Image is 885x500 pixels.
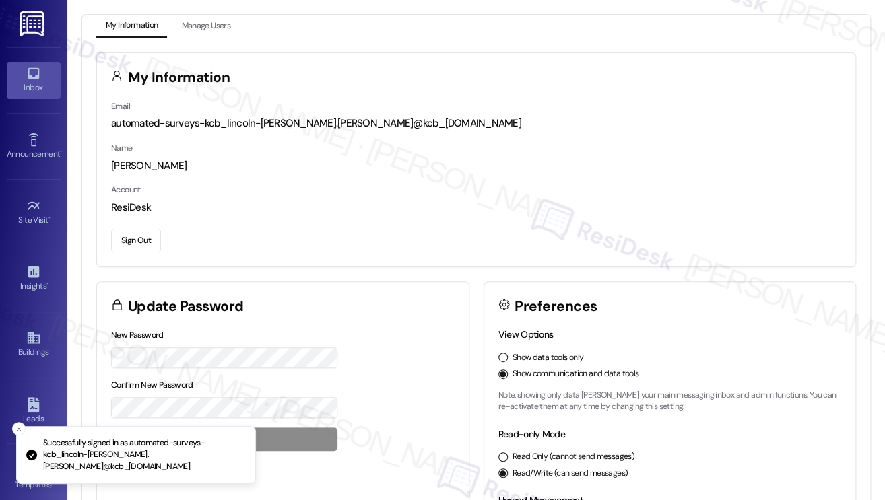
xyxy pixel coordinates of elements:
div: ResiDesk [111,201,841,215]
label: View Options [498,328,554,341]
button: My Information [96,15,167,38]
span: • [48,213,51,223]
button: Close toast [12,422,26,435]
a: Templates • [7,459,61,495]
label: Name [111,143,133,153]
span: • [46,279,48,289]
label: Read-only Mode [498,428,565,440]
label: Account [111,184,141,195]
a: Inbox [7,62,61,98]
div: automated-surveys-kcb_lincoln-[PERSON_NAME].[PERSON_NAME]@kcb_[DOMAIN_NAME] [111,116,841,131]
label: Show data tools only [513,352,584,364]
a: Buildings [7,326,61,363]
label: New Password [111,330,164,341]
label: Read Only (cannot send messages) [513,451,634,463]
p: Note: showing only data [PERSON_NAME] your main messaging inbox and admin functions. You can re-a... [498,390,842,413]
button: Sign Out [111,229,161,252]
a: Leads [7,393,61,429]
label: Read/Write (can send messages) [513,468,628,480]
img: ResiDesk Logo [20,11,47,36]
label: Confirm New Password [111,380,193,390]
h3: Preferences [515,299,597,314]
button: Manage Users [172,15,240,38]
h3: Update Password [128,299,244,314]
span: • [60,147,62,157]
a: Insights • [7,260,61,297]
div: [PERSON_NAME] [111,159,841,173]
h3: My Information [128,71,230,85]
a: Site Visit • [7,194,61,231]
label: Email [111,101,130,112]
p: Successfully signed in as automated-surveys-kcb_lincoln-[PERSON_NAME].[PERSON_NAME]@kcb_[DOMAIN_N... [43,437,244,473]
label: Show communication and data tools [513,368,639,380]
